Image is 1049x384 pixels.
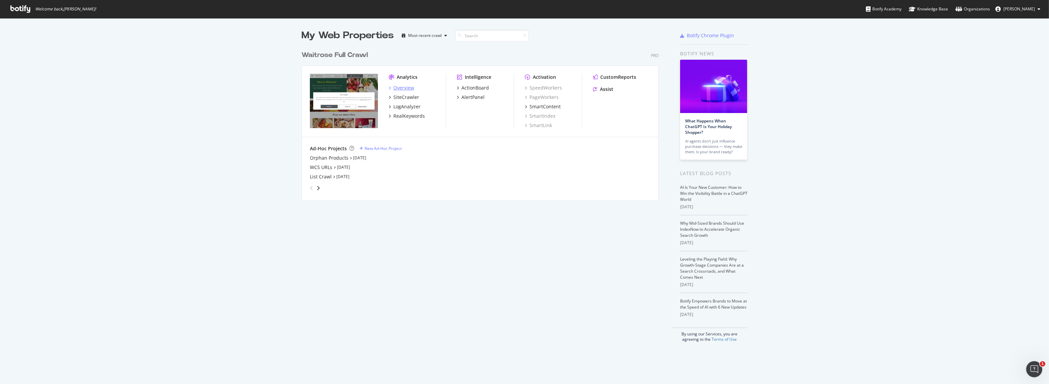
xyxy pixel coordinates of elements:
div: Botify Academy [866,6,901,12]
div: Organizations [955,6,990,12]
a: Botify Empowers Brands to Move at the Speed of AI with 6 New Updates [680,298,747,310]
a: List Crawl [310,173,332,180]
a: Orphan Products [310,155,348,161]
div: LogAnalyzer [393,103,421,110]
div: Pro [651,53,659,58]
div: Most recent crawl [408,34,442,38]
div: Ad-Hoc Projects [310,145,347,152]
div: angle-right [316,185,321,191]
div: CustomReports [600,74,636,80]
span: Welcome back, [PERSON_NAME] ! [35,6,96,12]
div: Botify Chrome Plugin [687,32,734,39]
a: [DATE] [337,164,350,170]
a: PageWorkers [525,94,559,101]
a: SiteCrawler [389,94,419,101]
a: LogAnalyzer [389,103,421,110]
div: angle-left [307,183,316,194]
div: My Web Properties [301,29,394,42]
div: Waitrose Full Crawl [301,50,368,60]
a: Leveling the Playing Field: Why Growth-Stage Companies Are at a Search Crossroads, and What Comes... [680,256,744,280]
a: CustomReports [593,74,636,80]
div: Overview [393,85,414,91]
button: [PERSON_NAME] [990,4,1046,14]
div: Analytics [397,74,418,80]
div: AlertPanel [461,94,485,101]
span: Theo De'Ath [1003,6,1035,12]
a: Overview [389,85,414,91]
a: [DATE] [336,174,349,179]
a: ActionBoard [457,85,489,91]
a: Why Mid-Sized Brands Should Use IndexNow to Accelerate Organic Search Growth [680,220,744,238]
div: Latest Blog Posts [680,170,748,177]
div: [DATE] [680,204,748,210]
a: WCS URLs [310,164,332,171]
div: Knowledge Base [909,6,948,12]
div: Intelligence [465,74,491,80]
a: AlertPanel [457,94,485,101]
a: AI Is Your New Customer: How to Win the Visibility Battle in a ChatGPT World [680,184,748,202]
a: New Ad-Hoc Project [360,146,402,151]
span: 1 [1040,361,1045,367]
a: Assist [593,86,613,93]
div: ActionBoard [461,85,489,91]
a: SpeedWorkers [525,85,562,91]
div: RealKeywords [393,113,425,119]
iframe: Intercom live chat [1026,361,1042,377]
div: [DATE] [680,312,748,318]
a: [DATE] [353,155,366,161]
div: Activation [533,74,556,80]
a: Terms of Use [712,336,737,342]
a: SmartIndex [525,113,555,119]
a: Botify Chrome Plugin [680,32,734,39]
img: What Happens When ChatGPT Is Your Holiday Shopper? [680,60,747,113]
div: Assist [600,86,613,93]
button: Most recent crawl [399,30,450,41]
img: www.waitrose.com [310,74,378,128]
a: SmartLink [525,122,552,129]
a: Waitrose Full Crawl [301,50,371,60]
div: grid [301,42,664,200]
div: [DATE] [680,240,748,246]
div: AI agents don’t just influence purchase decisions — they make them. Is your brand ready? [685,139,742,155]
div: SiteCrawler [393,94,419,101]
input: Search [455,30,529,42]
a: What Happens When ChatGPT Is Your Holiday Shopper? [685,118,732,135]
a: SmartContent [525,103,561,110]
div: SmartContent [530,103,561,110]
div: Botify news [680,50,748,57]
div: New Ad-Hoc Project [365,146,402,151]
div: [DATE] [680,282,748,288]
a: RealKeywords [389,113,425,119]
div: By using our Services, you are agreeing to the [672,328,748,342]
